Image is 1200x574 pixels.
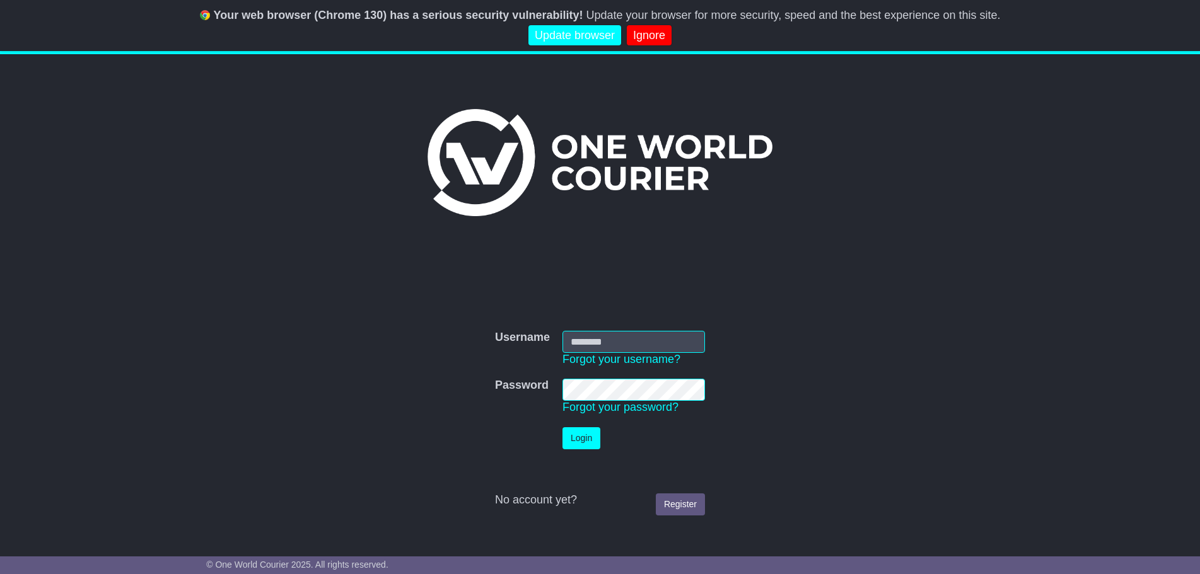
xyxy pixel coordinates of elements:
[206,560,388,570] span: © One World Courier 2025. All rights reserved.
[428,109,772,216] img: One World
[656,493,705,515] a: Register
[562,427,600,449] button: Login
[627,25,672,46] a: Ignore
[562,353,680,365] a: Forgot your username?
[495,331,550,345] label: Username
[586,9,1000,21] span: Update your browser for more security, speed and the best experience on this site.
[214,9,583,21] b: Your web browser (Chrome 130) has a serious security vulnerability!
[528,25,621,46] a: Update browser
[495,493,705,507] div: No account yet?
[495,379,549,393] label: Password
[562,401,679,413] a: Forgot your password?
